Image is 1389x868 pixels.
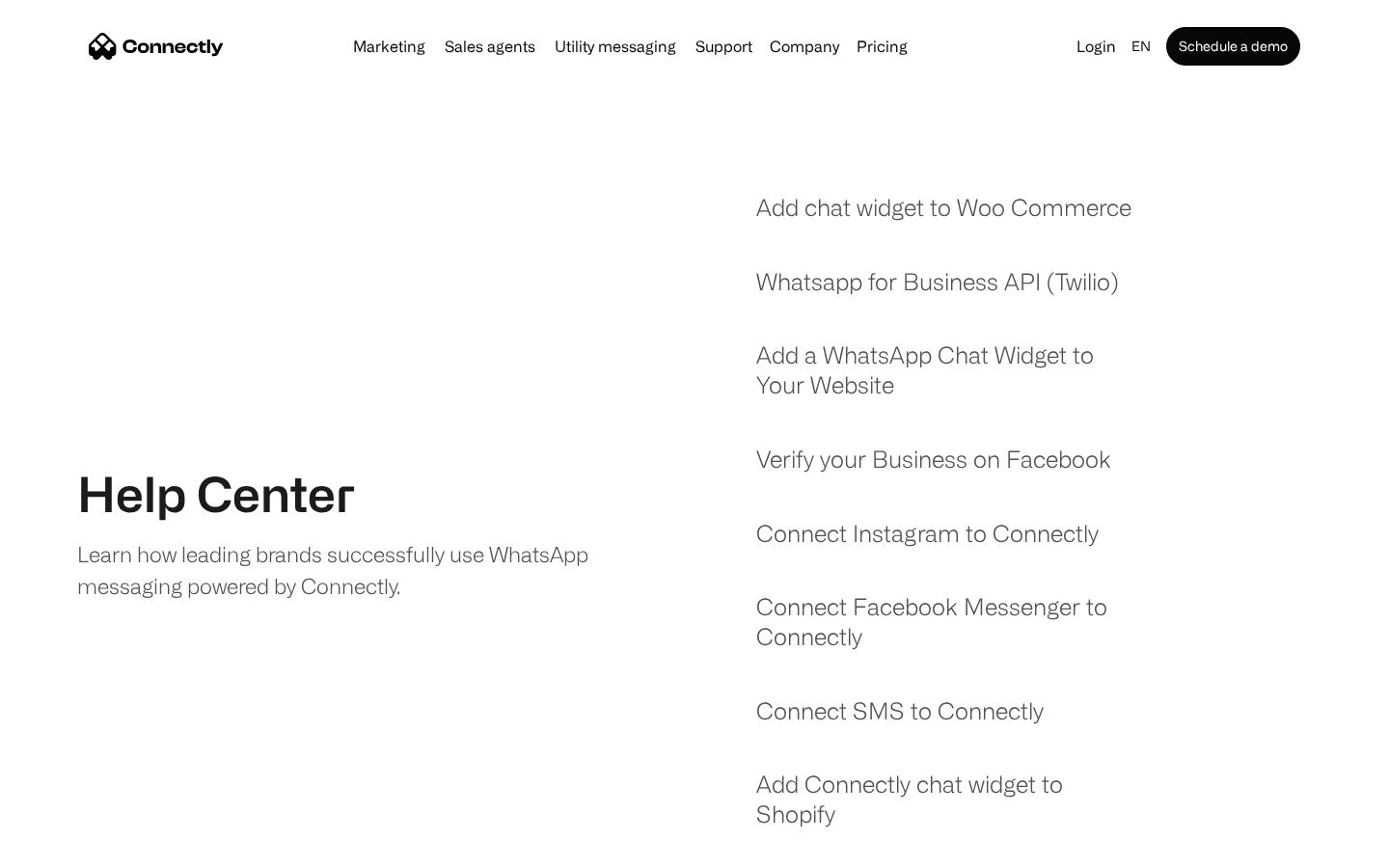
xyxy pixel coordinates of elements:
a: Schedule a demo [1166,27,1300,66]
div: Learn how leading brands successfully use WhatsApp messaging powered by Connectly. [77,538,605,602]
a: Verify your Business on Facebook [756,445,1111,494]
a: Marketing [345,39,433,54]
h1: Help Center [77,465,355,523]
a: Whatsapp for Business API (Twilio) [756,267,1119,316]
a: Login [1069,33,1124,60]
a: Pricing [849,39,915,54]
ul: Language list [39,834,116,861]
a: Add Connectly chat widget to Shopify [756,770,1145,848]
a: Add a WhatsApp Chat Widget to Your Website [756,340,1145,419]
a: Support [688,39,760,54]
div: Company [770,33,839,60]
a: Connect Instagram to Connectly [756,519,1099,568]
a: Add chat widget to Woo Commerce [756,193,1131,242]
a: Sales agents [437,39,543,54]
aside: Language selected: English [19,832,116,861]
a: Connect Facebook Messenger to Connectly [756,592,1145,670]
a: Utility messaging [547,39,684,54]
a: Connect SMS to Connectly [756,696,1044,746]
div: en [1131,33,1151,60]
